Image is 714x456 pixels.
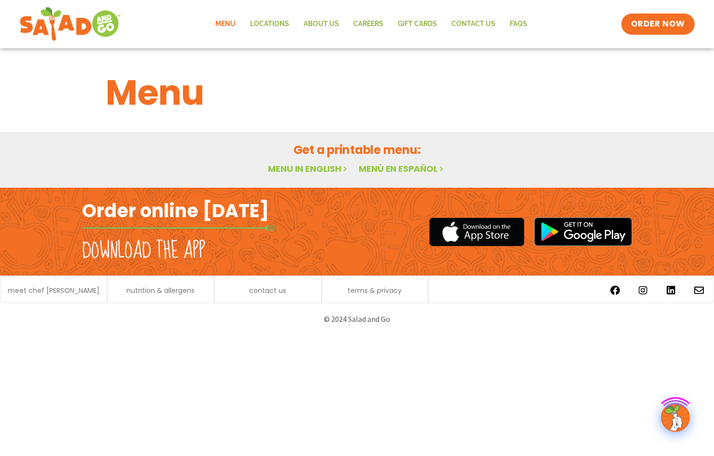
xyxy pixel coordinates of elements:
[82,199,269,222] h2: Order online [DATE]
[359,163,446,175] a: Menú en español
[82,237,205,264] h2: Download the app
[391,13,444,35] a: GIFT CARDS
[534,217,632,246] img: google_play
[208,13,243,35] a: Menu
[82,225,275,231] img: fork
[126,287,195,294] a: nutrition & allergens
[429,216,524,248] img: appstore
[106,141,609,158] h2: Get a printable menu:
[296,13,346,35] a: About Us
[631,18,685,30] span: ORDER NOW
[621,14,695,35] a: ORDER NOW
[348,287,402,294] a: terms & privacy
[249,287,286,294] a: contact us
[444,13,503,35] a: Contact Us
[87,313,628,326] p: © 2024 Salad and Go
[106,67,609,119] h1: Menu
[208,13,534,35] nav: Menu
[503,13,534,35] a: FAQs
[19,5,121,43] img: new-SAG-logo-768×292
[8,287,99,294] a: meet chef [PERSON_NAME]
[268,163,349,175] a: Menu in English
[346,13,391,35] a: Careers
[243,13,296,35] a: Locations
